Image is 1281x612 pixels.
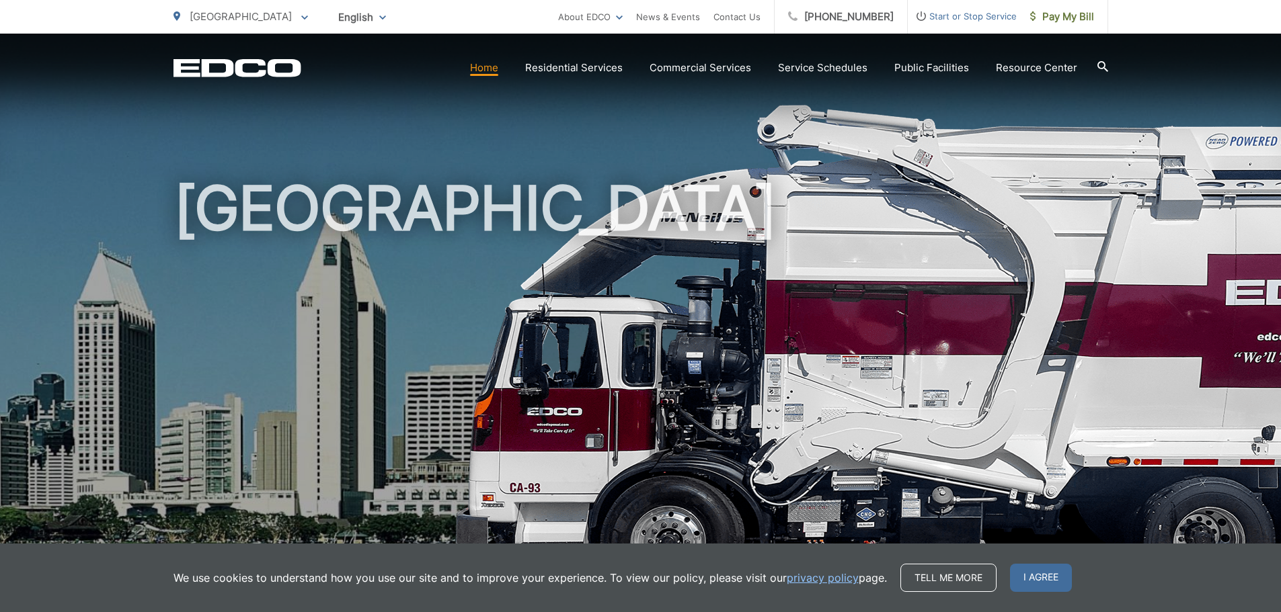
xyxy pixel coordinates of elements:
[173,570,887,586] p: We use cookies to understand how you use our site and to improve your experience. To view our pol...
[1010,564,1072,592] span: I agree
[525,60,623,76] a: Residential Services
[650,60,751,76] a: Commercial Services
[173,175,1108,600] h1: [GEOGRAPHIC_DATA]
[713,9,761,25] a: Contact Us
[787,570,859,586] a: privacy policy
[778,60,867,76] a: Service Schedules
[328,5,396,29] span: English
[636,9,700,25] a: News & Events
[996,60,1077,76] a: Resource Center
[900,564,997,592] a: Tell me more
[894,60,969,76] a: Public Facilities
[173,58,301,77] a: EDCD logo. Return to the homepage.
[190,10,292,23] span: [GEOGRAPHIC_DATA]
[470,60,498,76] a: Home
[1030,9,1094,25] span: Pay My Bill
[558,9,623,25] a: About EDCO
